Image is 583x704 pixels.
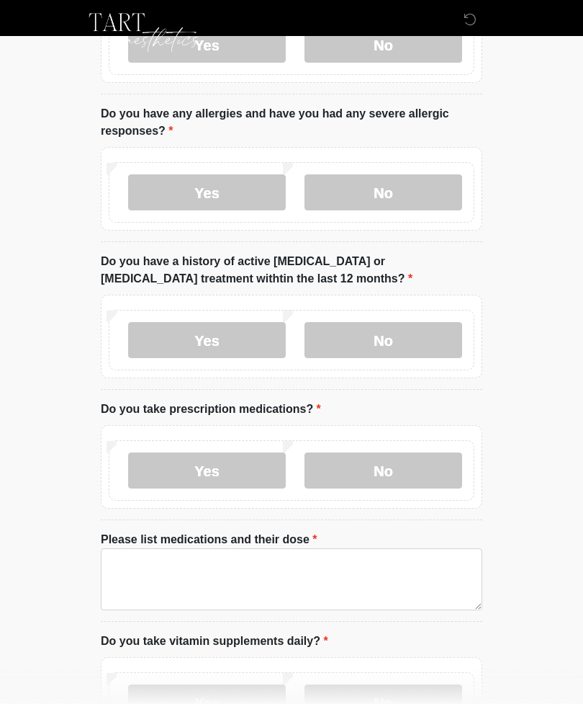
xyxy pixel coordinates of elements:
[101,401,321,418] label: Do you take prescription medications?
[101,105,482,140] label: Do you have any allergies and have you had any severe allergic responses?
[304,322,462,358] label: No
[128,322,286,358] label: Yes
[128,453,286,489] label: Yes
[128,174,286,210] label: Yes
[304,453,462,489] label: No
[101,253,482,288] label: Do you have a history of active [MEDICAL_DATA] or [MEDICAL_DATA] treatment withtin the last 12 mo...
[86,11,201,54] img: TART Aesthetics, LLC Logo
[101,531,317,548] label: Please list medications and their dose
[304,174,462,210] label: No
[101,633,328,650] label: Do you take vitamin supplements daily?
